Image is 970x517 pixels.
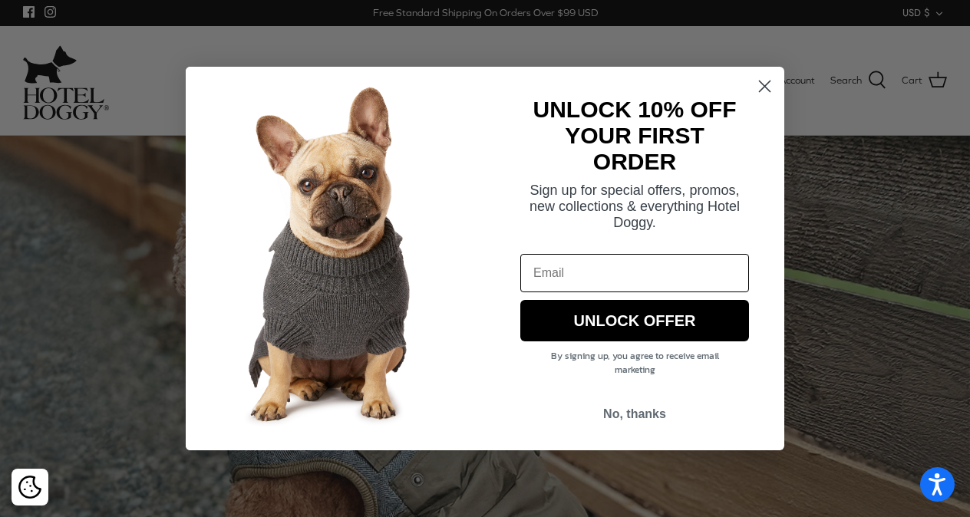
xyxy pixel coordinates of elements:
span: Sign up for special offers, promos, new collections & everything Hotel Doggy. [530,183,740,230]
button: Cookie policy [16,474,43,501]
button: UNLOCK OFFER [520,300,749,341]
img: 7cf315d2-500c-4d0a-a8b4-098d5756016d.jpeg [186,67,485,450]
input: Email [520,254,749,292]
strong: UNLOCK 10% OFF YOUR FIRST ORDER [533,97,736,174]
div: Cookie policy [12,469,48,505]
button: No, thanks [520,400,749,429]
img: Cookie policy [18,476,41,499]
button: Close dialog [751,73,778,100]
span: By signing up, you agree to receive email marketing [551,349,719,377]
